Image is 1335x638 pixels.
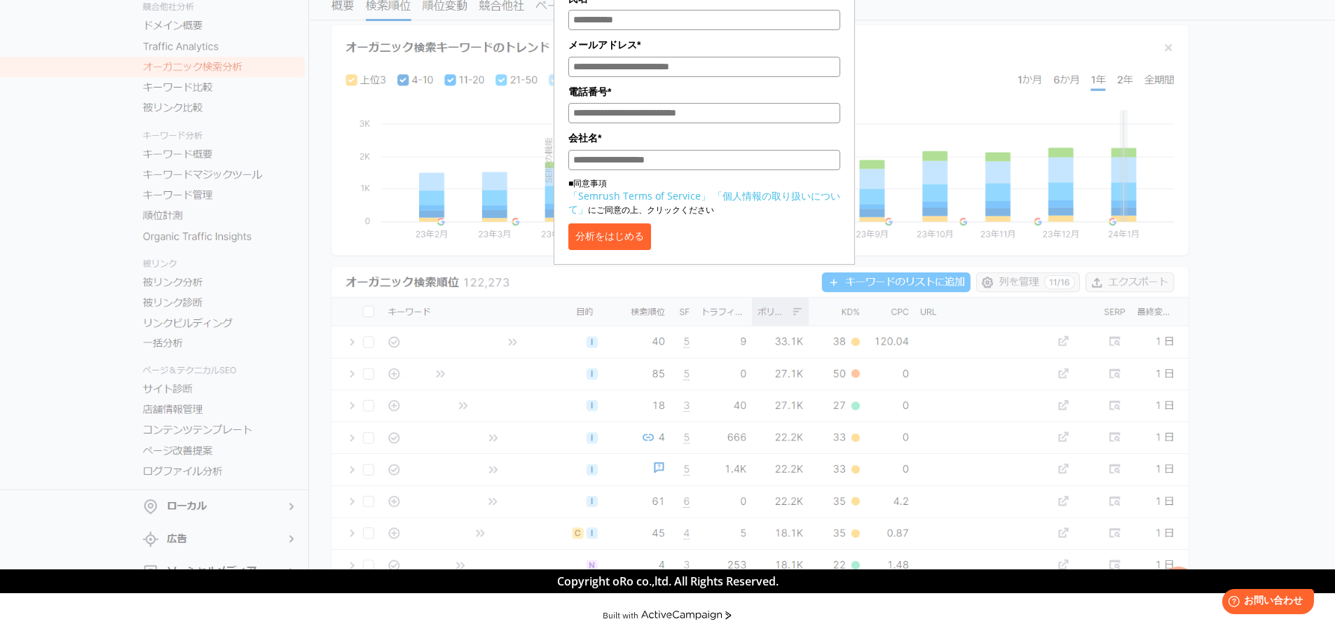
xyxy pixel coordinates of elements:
[568,177,840,216] p: ■同意事項 にご同意の上、クリックください
[557,574,779,589] span: Copyright oRo co.,ltd. All Rights Reserved.
[568,189,840,216] a: 「個人情報の取り扱いについて」
[1210,583,1320,623] iframe: Help widget launcher
[603,610,638,620] div: Built with
[568,189,711,202] a: 「Semrush Terms of Service」
[568,223,651,250] button: 分析をはじめる
[568,37,840,53] label: メールアドレス*
[568,84,840,99] label: 電話番号*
